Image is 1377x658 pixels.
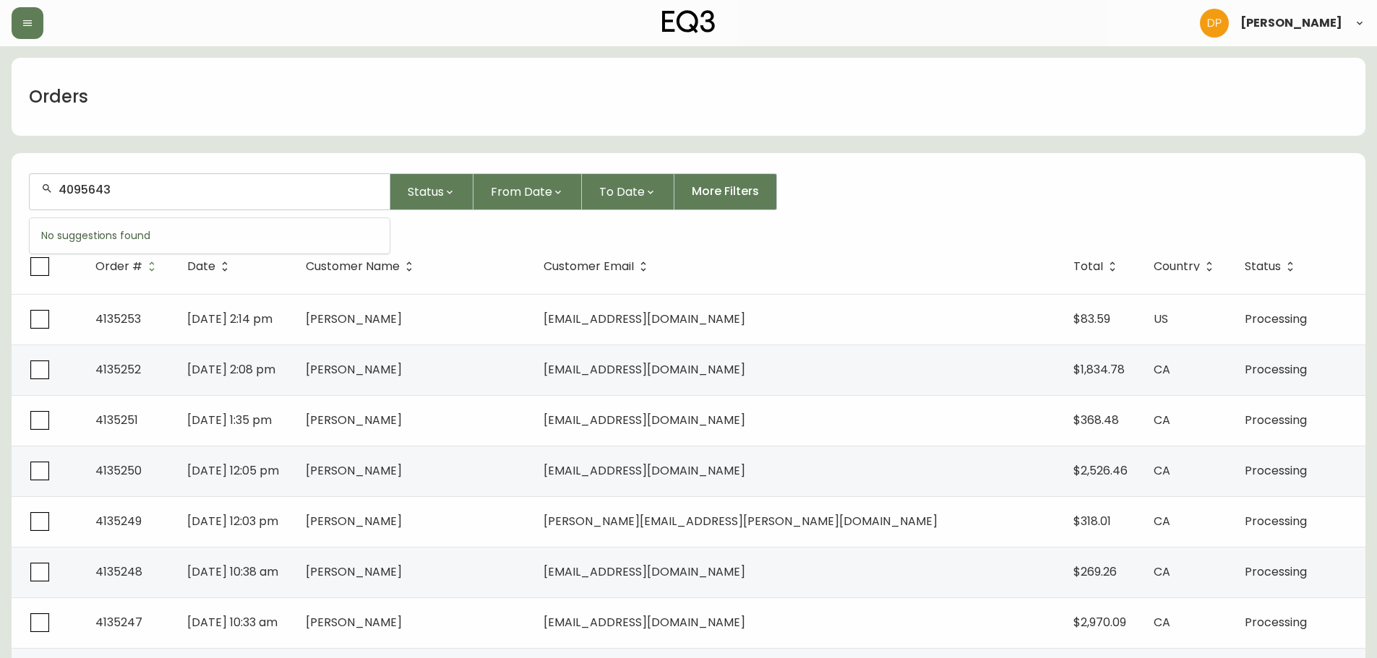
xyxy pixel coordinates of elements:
[1073,513,1111,529] span: $318.01
[390,173,473,210] button: Status
[1245,262,1281,271] span: Status
[408,183,444,201] span: Status
[187,614,278,631] span: [DATE] 10:33 am
[1240,17,1342,29] span: [PERSON_NAME]
[1154,262,1200,271] span: Country
[544,462,745,479] span: [EMAIL_ADDRESS][DOMAIN_NAME]
[1200,9,1229,38] img: b0154ba12ae69382d64d2f3159806b19
[306,513,402,529] span: [PERSON_NAME]
[1073,361,1125,378] span: $1,834.78
[306,614,402,631] span: [PERSON_NAME]
[187,311,273,327] span: [DATE] 2:14 pm
[1154,361,1170,378] span: CA
[1154,614,1170,631] span: CA
[187,513,278,529] span: [DATE] 12:03 pm
[95,462,142,479] span: 4135250
[544,262,634,271] span: Customer Email
[1245,563,1307,580] span: Processing
[1073,311,1110,327] span: $83.59
[544,563,745,580] span: [EMAIL_ADDRESS][DOMAIN_NAME]
[95,563,142,580] span: 4135248
[1154,260,1219,273] span: Country
[1154,311,1168,327] span: US
[1073,462,1128,479] span: $2,526.46
[187,262,215,271] span: Date
[1073,262,1103,271] span: Total
[1245,462,1307,479] span: Processing
[1073,412,1119,428] span: $368.48
[306,361,402,378] span: [PERSON_NAME]
[1154,462,1170,479] span: CA
[1154,412,1170,428] span: CA
[95,262,142,271] span: Order #
[692,183,759,199] span: More Filters
[306,262,400,271] span: Customer Name
[1245,311,1307,327] span: Processing
[1154,513,1170,529] span: CA
[95,412,138,428] span: 4135251
[187,361,275,378] span: [DATE] 2:08 pm
[187,260,234,273] span: Date
[1073,614,1126,631] span: $2,970.09
[1073,260,1122,273] span: Total
[544,513,938,529] span: [PERSON_NAME][EMAIL_ADDRESS][PERSON_NAME][DOMAIN_NAME]
[306,462,402,479] span: [PERSON_NAME]
[1245,513,1307,529] span: Processing
[491,183,552,201] span: From Date
[187,412,272,428] span: [DATE] 1:35 pm
[306,260,419,273] span: Customer Name
[1245,614,1307,631] span: Processing
[306,311,402,327] span: [PERSON_NAME]
[674,173,777,210] button: More Filters
[187,462,279,479] span: [DATE] 12:05 pm
[306,412,402,428] span: [PERSON_NAME]
[1073,563,1117,580] span: $269.26
[544,311,745,327] span: [EMAIL_ADDRESS][DOMAIN_NAME]
[544,614,745,631] span: [EMAIL_ADDRESS][DOMAIN_NAME]
[95,361,141,378] span: 4135252
[544,361,745,378] span: [EMAIL_ADDRESS][DOMAIN_NAME]
[1154,563,1170,580] span: CA
[306,563,402,580] span: [PERSON_NAME]
[187,563,278,580] span: [DATE] 10:38 am
[1245,260,1300,273] span: Status
[1245,412,1307,428] span: Processing
[544,412,745,428] span: [EMAIL_ADDRESS][DOMAIN_NAME]
[95,260,161,273] span: Order #
[544,260,653,273] span: Customer Email
[30,218,390,254] div: No suggestions found
[582,173,674,210] button: To Date
[95,513,142,529] span: 4135249
[662,10,716,33] img: logo
[473,173,582,210] button: From Date
[1245,361,1307,378] span: Processing
[95,614,142,631] span: 4135247
[599,183,645,201] span: To Date
[29,85,88,109] h1: Orders
[59,183,378,196] input: Search
[95,311,141,327] span: 4135253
